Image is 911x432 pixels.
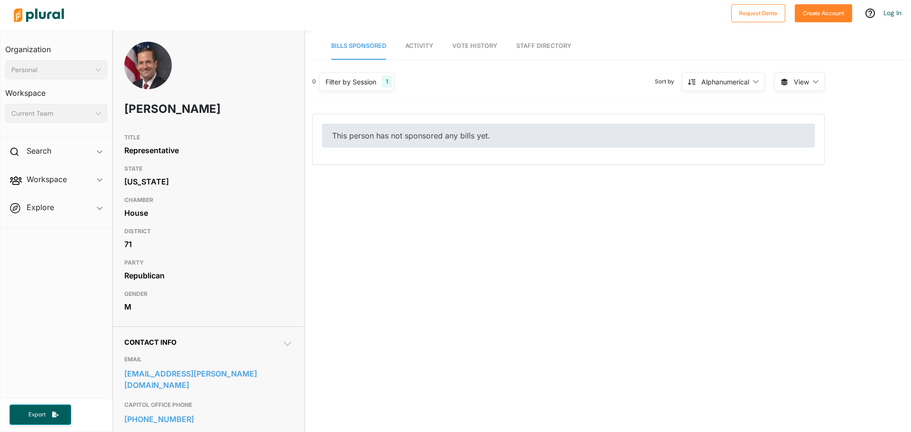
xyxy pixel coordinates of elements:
[124,237,293,251] div: 71
[325,77,376,87] div: Filter by Session
[405,42,433,49] span: Activity
[124,257,293,268] h3: PARTY
[124,132,293,143] h3: TITLE
[124,226,293,237] h3: DISTRICT
[124,354,293,365] h3: EMAIL
[322,124,815,147] div: This person has not sponsored any bills yet.
[124,143,293,157] div: Representative
[331,33,386,60] a: Bills Sponsored
[11,109,92,119] div: Current Team
[124,206,293,220] div: House
[124,412,293,426] a: [PHONE_NUMBER]
[9,404,71,425] button: Export
[124,163,293,175] h3: STATE
[516,33,571,60] a: Staff Directory
[124,367,293,392] a: [EMAIL_ADDRESS][PERSON_NAME][DOMAIN_NAME]
[701,77,749,87] div: Alphanumerical
[731,4,785,22] button: Request Demo
[124,42,172,110] img: Headshot of Will Robinson
[731,8,785,18] a: Request Demo
[5,36,107,56] h3: Organization
[331,42,386,49] span: Bills Sponsored
[655,77,682,86] span: Sort by
[795,8,852,18] a: Create Account
[382,75,392,88] div: 1
[5,79,107,100] h3: Workspace
[124,288,293,300] h3: GENDER
[452,33,497,60] a: Vote History
[405,33,433,60] a: Activity
[124,175,293,189] div: [US_STATE]
[124,300,293,314] div: M
[124,338,177,346] span: Contact Info
[124,194,293,206] h3: CHAMBER
[124,268,293,283] div: Republican
[124,399,293,411] h3: CAPITOL OFFICE PHONE
[452,42,497,49] span: Vote History
[22,411,52,419] span: Export
[27,146,51,156] h2: Search
[11,65,92,75] div: Personal
[883,9,902,17] a: Log In
[794,77,809,87] span: View
[124,95,225,123] h1: [PERSON_NAME]
[312,77,316,86] div: 0
[795,4,852,22] button: Create Account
